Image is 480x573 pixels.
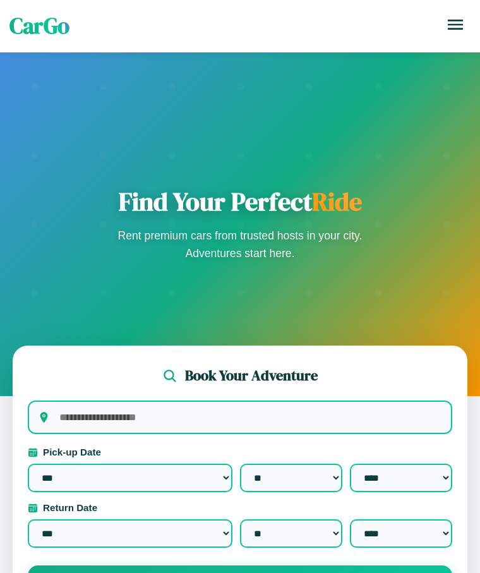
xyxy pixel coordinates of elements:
label: Pick-up Date [28,447,452,457]
h1: Find Your Perfect [114,186,366,217]
span: Ride [312,184,362,219]
p: Rent premium cars from trusted hosts in your city. Adventures start here. [114,227,366,262]
h2: Book Your Adventure [185,366,318,385]
label: Return Date [28,502,452,513]
span: CarGo [9,11,69,41]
